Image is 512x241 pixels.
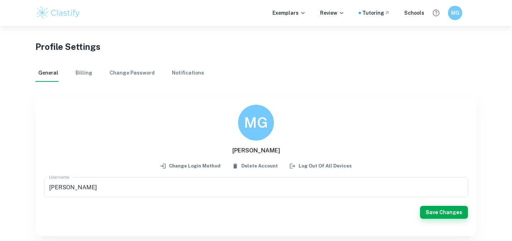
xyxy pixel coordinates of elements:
a: Tutoring [362,9,390,17]
button: Change Password [107,65,155,82]
h1: Profile Settings [35,40,477,53]
p: Review [320,9,344,17]
button: MG [448,6,462,20]
img: Clastify logo [35,6,81,20]
button: Billing [73,65,92,82]
a: Schools [404,9,424,17]
button: Change login method [159,161,222,171]
button: Save Changes [420,206,468,219]
button: Log out of all devices [288,161,353,171]
label: Username [49,174,69,180]
button: Notifications [169,65,204,82]
p: Exemplars [272,9,306,17]
button: General [35,65,58,82]
button: Delete Account [231,161,280,171]
h6: MG [244,112,268,134]
button: Help and Feedback [430,7,442,19]
h6: MG [451,9,459,17]
h6: [PERSON_NAME] [232,146,280,155]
